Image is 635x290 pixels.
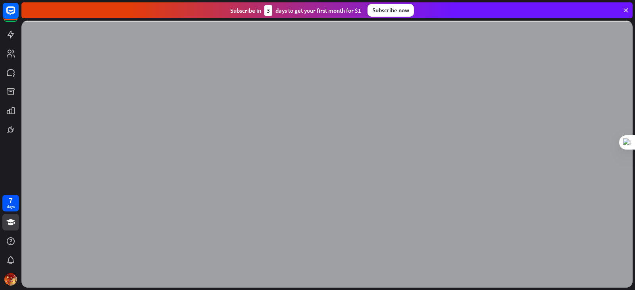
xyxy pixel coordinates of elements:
div: Subscribe in days to get your first month for $1 [230,5,361,16]
div: 7 [9,197,13,204]
div: 3 [264,5,272,16]
div: days [7,204,15,209]
a: 7 days [2,195,19,211]
div: Subscribe now [368,4,414,17]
